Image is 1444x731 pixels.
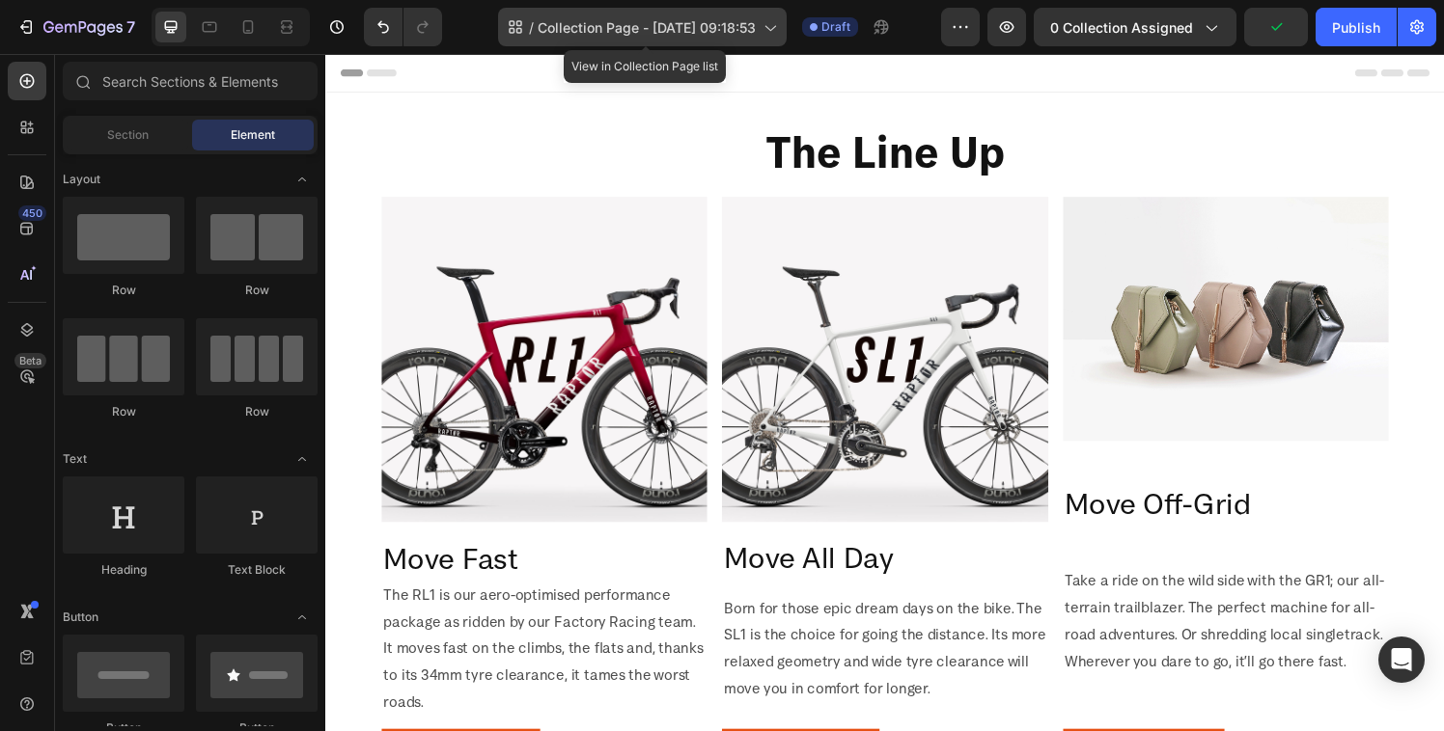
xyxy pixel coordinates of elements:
[538,17,756,38] span: Collection Page - [DATE] 09:18:53
[287,444,318,474] span: Toggle open
[364,8,442,46] div: Undo/Redo
[8,8,144,46] button: 7
[63,450,87,468] span: Text
[63,171,100,188] span: Layout
[1034,8,1236,46] button: 0 collection assigned
[764,148,1100,400] img: image_demo.jpg
[63,62,318,100] input: Search Sections & Elements
[18,205,46,221] div: 450
[410,499,747,543] h2: Move All Day
[410,148,747,484] img: gempages_568449881476170807-3b320c32-668a-4205-b8de-20677bb67821.jpg
[107,126,149,144] span: Section
[231,126,275,144] span: Element
[1050,17,1193,38] span: 0 collection assigned
[196,403,318,420] div: Row
[63,609,98,626] span: Button
[287,602,318,633] span: Toggle open
[821,18,850,36] span: Draft
[126,15,135,39] p: 7
[765,530,1098,641] p: Take a ride on the wild side with the GR1; our all-terrain trailblazer. The perfect machine for a...
[63,282,184,299] div: Row
[412,559,745,670] p: Born for those epic dream days on the bike. The SL1 is the choice for going the distance. Its mor...
[1332,17,1380,38] div: Publish
[63,403,184,420] div: Row
[63,561,184,579] div: Heading
[196,561,318,579] div: Text Block
[529,17,534,38] span: /
[14,353,46,368] div: Beta
[1316,8,1397,46] button: Publish
[1378,636,1425,683] div: Open Intercom Messenger
[196,282,318,299] div: Row
[287,164,318,195] span: Toggle open
[325,54,1444,731] iframe: Design area
[60,546,393,685] p: The RL1 is our aero-optimised performance package as ridden by our Factory Racing team. It moves ...
[764,443,1100,487] h2: Move Off-Grid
